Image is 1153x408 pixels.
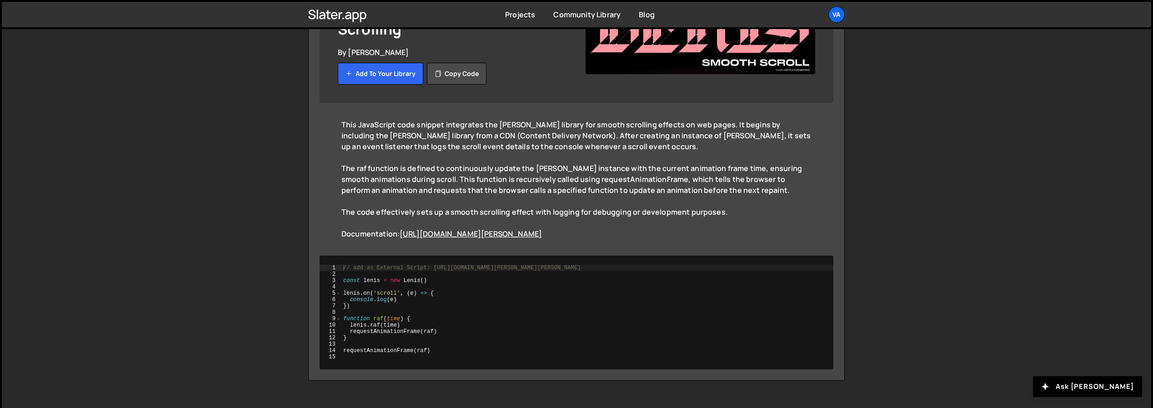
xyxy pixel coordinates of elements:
[341,163,812,207] div: The raf function is defined to continuously update the [PERSON_NAME] instance with the current an...
[338,2,567,38] h1: [PERSON_NAME] Smooth Scrolling
[320,290,341,297] div: 5
[320,322,341,328] div: 10
[341,119,812,152] div: This JavaScript code snippet integrates the [PERSON_NAME] library for smooth scrolling effects on...
[320,271,341,277] div: 2
[505,10,535,20] a: Projects
[639,10,655,20] a: Blog
[338,63,423,85] button: Add to your library
[553,10,621,20] a: Community Library
[427,63,486,85] button: Copy code
[320,265,341,271] div: 1
[828,6,845,23] a: Va
[341,207,812,239] div: The code effectively sets up a smooth scrolling effect with logging for debugging or development ...
[1033,376,1142,397] button: Ask [PERSON_NAME]
[320,297,341,303] div: 6
[320,277,341,284] div: 3
[400,229,542,239] a: [URL][DOMAIN_NAME][PERSON_NAME]
[320,341,341,348] div: 13
[320,316,341,322] div: 9
[320,335,341,341] div: 12
[320,354,341,360] div: 15
[320,309,341,316] div: 8
[320,303,341,309] div: 7
[320,348,341,354] div: 14
[338,47,567,57] div: By [PERSON_NAME]
[320,328,341,335] div: 11
[320,284,341,290] div: 4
